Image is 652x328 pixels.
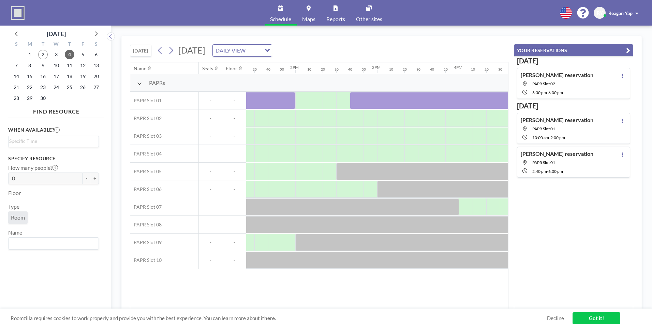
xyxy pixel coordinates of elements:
span: [DATE] [178,45,205,55]
label: Type [8,203,19,210]
span: Sunday, September 7, 2025 [12,61,21,70]
h3: [DATE] [517,102,630,110]
span: - [199,257,222,263]
span: Wednesday, September 17, 2025 [51,72,61,81]
span: Thursday, September 4, 2025 [65,50,74,59]
div: 30 [335,67,339,72]
span: Thursday, September 25, 2025 [65,83,74,92]
input: Search for option [9,137,95,145]
span: PAPRs [149,79,165,86]
span: Wednesday, September 3, 2025 [51,50,61,59]
span: - [199,151,222,157]
span: - [199,133,222,139]
div: 40 [430,67,434,72]
div: 20 [321,67,325,72]
span: Saturday, September 27, 2025 [91,83,101,92]
label: Name [8,229,22,236]
div: F [76,40,89,49]
span: Friday, September 26, 2025 [78,83,88,92]
span: PAPR Slot 04 [130,151,162,157]
span: Tuesday, September 16, 2025 [38,72,48,81]
span: Friday, September 5, 2025 [78,50,88,59]
span: 3:30 PM [532,90,547,95]
span: PAPR Slot 10 [130,257,162,263]
h4: FIND RESOURCE [8,105,104,115]
span: Room [11,214,25,221]
span: Tuesday, September 30, 2025 [38,93,48,103]
span: Tuesday, September 2, 2025 [38,50,48,59]
div: 50 [362,67,366,72]
span: - [547,90,548,95]
input: Search for option [9,239,95,248]
span: Friday, September 19, 2025 [78,72,88,81]
span: - [222,186,246,192]
span: Tuesday, September 9, 2025 [38,61,48,70]
span: PAPR Slot 01 [532,126,555,131]
span: - [199,98,222,104]
span: PAPR Slot 05 [130,168,162,175]
div: 20 [485,67,489,72]
span: PAPR Slot 07 [130,204,162,210]
span: - [199,222,222,228]
div: 50 [444,67,448,72]
div: Name [134,65,146,72]
span: Monday, September 1, 2025 [25,50,34,59]
span: Roomzilla requires cookies to work properly and provide you with the best experience. You can lea... [11,315,547,322]
span: Sunday, September 21, 2025 [12,83,21,92]
span: 2:00 PM [550,135,565,140]
div: 10 [307,67,311,72]
div: T [63,40,76,49]
img: organization-logo [11,6,25,20]
div: [DATE] [47,29,66,39]
div: 20 [403,67,407,72]
span: Reagan Yap [608,10,633,16]
span: 10:00 AM [532,135,549,140]
h4: [PERSON_NAME] reservation [521,117,593,123]
div: 3PM [372,65,381,70]
span: 6:00 PM [548,169,563,174]
span: PAPR Slot 03 [130,133,162,139]
span: 6:00 PM [548,90,563,95]
span: - [222,115,246,121]
div: S [10,40,23,49]
div: 40 [348,67,352,72]
span: Tuesday, September 23, 2025 [38,83,48,92]
span: Thursday, September 11, 2025 [65,61,74,70]
div: Search for option [213,45,272,56]
span: Monday, September 29, 2025 [25,93,34,103]
span: Monday, September 22, 2025 [25,83,34,92]
div: S [89,40,103,49]
span: - [199,115,222,121]
span: - [222,133,246,139]
span: DAILY VIEW [214,46,247,55]
span: - [222,222,246,228]
div: M [23,40,36,49]
span: - [549,135,550,140]
span: Saturday, September 20, 2025 [91,72,101,81]
span: Saturday, September 13, 2025 [91,61,101,70]
div: 10 [389,67,393,72]
span: PAPR Slot 08 [130,222,162,228]
button: [DATE] [130,45,151,57]
h3: [DATE] [517,57,630,65]
span: - [222,204,246,210]
button: YOUR RESERVATIONS [514,44,633,56]
button: + [91,173,99,184]
a: Decline [547,315,564,322]
span: - [222,151,246,157]
span: Reports [326,16,345,22]
span: Other sites [356,16,382,22]
h4: [PERSON_NAME] reservation [521,150,593,157]
span: PAPR Slot 02 [532,81,555,86]
span: Monday, September 15, 2025 [25,72,34,81]
h3: Specify resource [8,155,99,162]
span: Friday, September 12, 2025 [78,61,88,70]
span: Wednesday, September 24, 2025 [51,83,61,92]
div: 2PM [290,65,299,70]
div: 50 [280,67,284,72]
span: PAPR Slot 01 [130,98,162,104]
div: Floor [226,65,237,72]
div: 4PM [454,65,462,70]
input: Search for option [248,46,261,55]
div: 10 [471,67,475,72]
